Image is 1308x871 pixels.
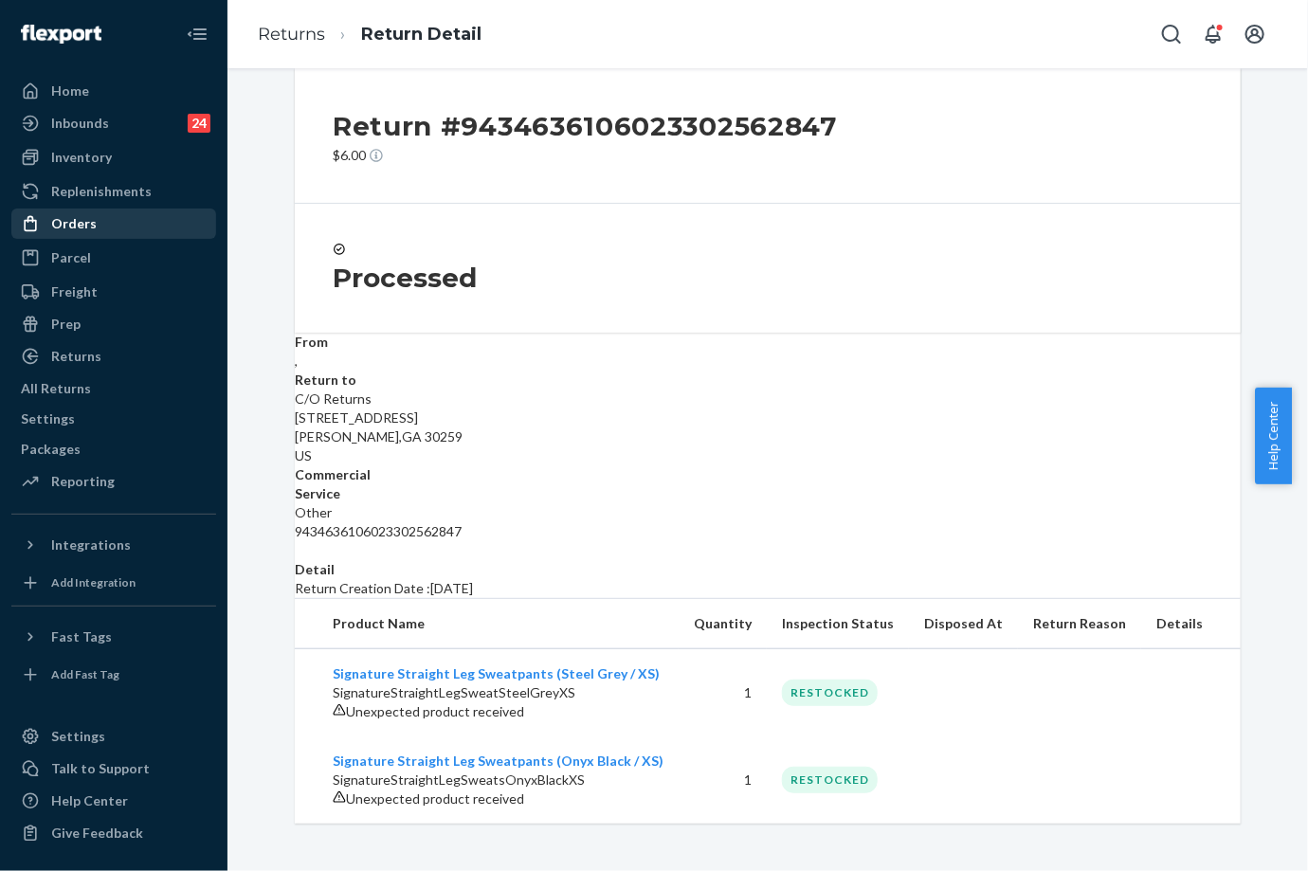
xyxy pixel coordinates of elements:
[21,409,75,428] div: Settings
[333,683,663,702] p: SignatureStraightLegSweatSteelGreyXS
[1236,15,1274,53] button: Open account menu
[295,427,1241,446] p: [PERSON_NAME] , GA 30259
[188,114,210,133] div: 24
[11,108,216,138] a: Inbounds24
[11,341,216,372] a: Returns
[51,759,150,778] div: Talk to Support
[333,146,837,165] p: $6.00
[11,721,216,752] a: Settings
[295,484,1241,503] dt: Service
[11,309,216,339] a: Prep
[21,379,91,398] div: All Returns
[51,727,105,746] div: Settings
[333,106,837,146] h2: Return #9434636106023302562847
[11,404,216,434] a: Settings
[243,7,497,63] ol: breadcrumbs
[11,176,216,207] a: Replenishments
[333,665,660,681] a: Signature Straight Leg Sweatpants (Steel Grey / XS)
[51,535,131,554] div: Integrations
[51,148,112,167] div: Inventory
[295,599,679,649] th: Product Name
[679,736,767,824] td: 1
[295,560,1241,579] dt: Detail
[51,791,128,810] div: Help Center
[51,114,109,133] div: Inbounds
[11,568,216,598] a: Add Integration
[909,599,1018,649] th: Disposed At
[51,347,101,366] div: Returns
[11,786,216,816] a: Help Center
[295,522,1241,541] div: 9434636106023302562847
[295,371,1241,390] dt: Return to
[782,680,878,705] div: RESTOCKED
[51,282,98,301] div: Freight
[767,599,909,649] th: Inspection Status
[679,649,767,737] td: 1
[51,82,89,100] div: Home
[1255,388,1292,484] button: Help Center
[11,530,216,560] button: Integrations
[346,703,524,719] span: Unexpected product received
[346,790,524,807] span: Unexpected product received
[11,142,216,172] a: Inventory
[295,466,371,482] strong: Commercial
[782,767,878,792] div: RESTOCKED
[679,599,767,649] th: Quantity
[361,24,481,45] a: Return Detail
[51,182,152,201] div: Replenishments
[333,771,663,789] p: SignatureStraightLegSweatsOnyxBlackXS
[178,15,216,53] button: Close Navigation
[333,261,1203,295] h3: Processed
[333,753,663,769] a: Signature Straight Leg Sweatpants (Onyx Black / XS)
[51,627,112,646] div: Fast Tags
[1141,599,1241,649] th: Details
[51,574,136,590] div: Add Integration
[258,24,325,45] a: Returns
[295,333,1241,352] dt: From
[51,214,97,233] div: Orders
[11,373,216,404] a: All Returns
[1018,599,1141,649] th: Return Reason
[51,472,115,491] div: Reporting
[11,818,216,848] button: Give Feedback
[51,248,91,267] div: Parcel
[11,209,216,239] a: Orders
[11,76,216,106] a: Home
[295,504,332,520] span: Other
[295,408,1241,427] p: [STREET_ADDRESS]
[1153,15,1190,53] button: Open Search Box
[11,753,216,784] a: Talk to Support
[51,666,119,682] div: Add Fast Tag
[11,660,216,690] a: Add Fast Tag
[21,440,81,459] div: Packages
[295,353,298,369] span: ,
[11,277,216,307] a: Freight
[51,315,81,334] div: Prep
[11,466,216,497] a: Reporting
[51,824,143,843] div: Give Feedback
[295,446,1241,465] p: US
[1194,15,1232,53] button: Open notifications
[21,25,101,44] img: Flexport logo
[11,622,216,652] button: Fast Tags
[11,243,216,273] a: Parcel
[295,390,1241,408] p: C/O Returns
[295,579,1241,598] p: Return Creation Date : [DATE]
[11,434,216,464] a: Packages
